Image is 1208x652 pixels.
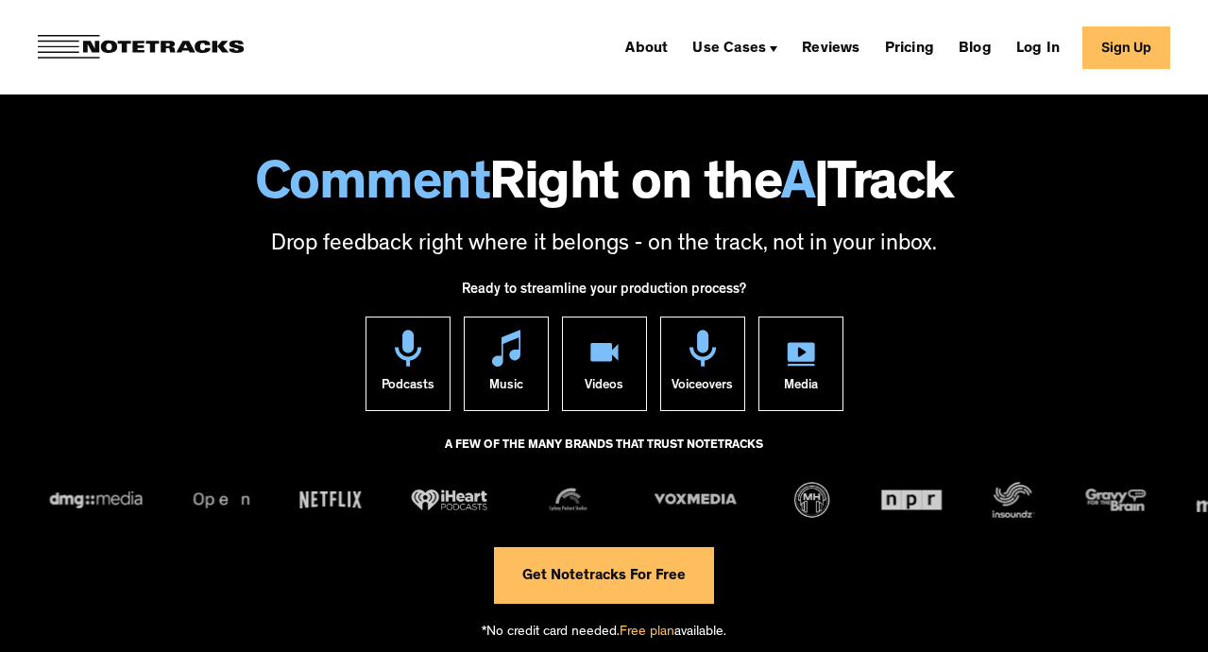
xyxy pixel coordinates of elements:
a: Reviews [794,32,867,62]
div: Videos [585,367,623,410]
div: Music [489,367,523,410]
span: | [814,161,828,215]
div: Ready to streamline your production process? [462,271,746,317]
a: Podcasts [366,317,451,411]
span: Free plan [620,626,674,640]
div: A FEW OF THE MANY BRANDS THAT TRUST NOTETRACKS [445,430,763,481]
span: Comment [255,161,490,215]
a: Music [464,317,549,411]
div: Use Cases [692,42,766,57]
a: Log In [1009,32,1067,62]
span: A [781,161,814,215]
div: Voiceovers [672,367,733,410]
div: Podcasts [382,367,434,410]
a: Media [758,317,843,411]
a: Voiceovers [660,317,745,411]
a: Get Notetracks For Free [494,547,714,604]
div: Media [784,367,818,410]
a: Sign Up [1082,26,1170,69]
h1: Right on the Track [19,161,1189,215]
a: Blog [951,32,999,62]
p: Drop feedback right where it belongs - on the track, not in your inbox. [19,230,1189,262]
a: Pricing [877,32,942,62]
a: Videos [562,317,647,411]
div: Use Cases [685,32,785,62]
a: About [618,32,675,62]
